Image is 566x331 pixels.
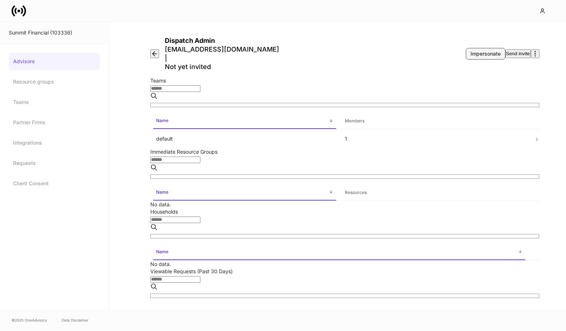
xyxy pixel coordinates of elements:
h6: Household [282,308,304,315]
button: Send invite [505,49,531,58]
h6: Name [156,248,168,255]
span: Members [342,114,525,129]
a: Integrations [9,134,100,152]
span: Resources [342,185,525,200]
a: Teams [9,93,100,111]
p: No data. [150,261,539,268]
a: Requests [9,154,100,172]
a: Data Disclaimer [62,317,89,323]
td: 1 [339,129,528,149]
div: Impersonate [471,50,501,57]
span: Household [279,304,399,319]
p: Not yet invited [165,62,279,71]
h6: Resources [345,189,367,196]
span: Name [153,113,337,129]
h6: Members [345,117,365,124]
div: Immediate Resource Groups [150,148,539,156]
h6: Name [156,189,168,195]
p: No data. [150,201,539,208]
span: Clients [153,304,273,320]
p: [EMAIL_ADDRESS][DOMAIN_NAME] [165,45,279,54]
a: Partner Firms [9,114,100,131]
a: Resource groups [9,73,100,90]
td: default [150,129,339,149]
span: Name [153,245,525,260]
div: Teams [150,77,539,84]
button: Impersonate [466,48,505,60]
h6: Name [156,117,168,124]
span: Status [405,304,525,319]
h4: Dispatch Admin [165,36,279,45]
div: Viewable Requests (Past 30 Days) [150,268,539,275]
p: | [165,54,279,62]
a: Advisors [9,53,100,70]
h6: Clients [156,308,170,315]
div: Households [150,208,539,215]
span: Name [153,185,337,201]
a: Client Consent [9,175,100,192]
h6: Status [408,308,421,315]
div: Summit Financial (103336) [9,29,100,36]
span: © 2025 OneAdvisory [12,317,47,323]
div: Send invite [506,50,530,57]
